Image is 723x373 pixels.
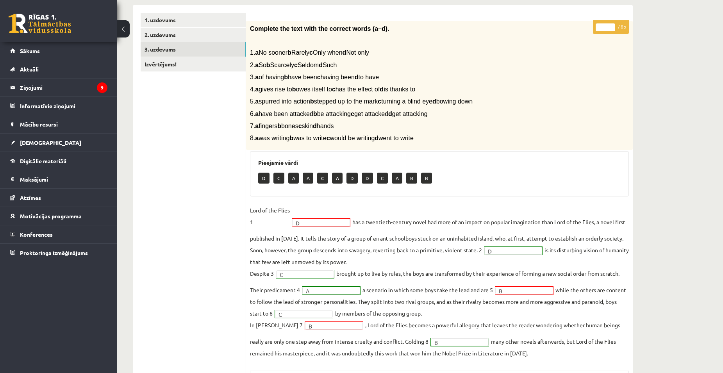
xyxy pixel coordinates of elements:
[9,14,71,33] a: Rīgas 1. Tālmācības vidusskola
[495,287,553,294] a: B
[317,74,321,80] b: c
[296,219,339,227] span: D
[380,86,384,93] b: d
[302,287,360,294] a: A
[20,157,66,164] span: Digitālie materiāli
[298,123,302,129] b: c
[388,111,392,117] b: d
[20,97,107,115] legend: Informatīvie ziņojumi
[488,247,532,255] span: D
[255,111,259,117] b: a
[266,62,270,68] b: b
[317,173,328,184] p: C
[255,86,259,93] b: a
[327,135,330,141] b: c
[250,25,389,32] span: Complete the text with the correct words (a–d).
[434,339,478,346] span: B
[284,74,288,80] b: b
[20,249,88,256] span: Proktoringa izmēģinājums
[20,47,40,54] span: Sākums
[392,173,402,184] p: A
[280,271,323,278] span: C
[10,225,107,243] a: Konferences
[255,135,259,141] b: a
[250,98,473,105] span: 5. spurred into action stepped up to the mark turning a blind eye bowing down
[250,319,303,331] p: In [PERSON_NAME] 7
[10,79,107,96] a: Ziņojumi9
[97,82,107,93] i: 9
[250,123,334,129] span: 7. fingers bones skin hands
[250,62,337,68] span: 2. So Scarcely Seldom Such
[250,86,415,93] span: 4. gives rise to owes itself to has the effect of is thanks to
[406,173,417,184] p: B
[20,79,107,96] legend: Ziņojumi
[343,49,346,56] b: d
[319,62,323,68] b: d
[141,57,246,71] a: Izvērtējums!
[306,287,350,295] span: A
[10,152,107,170] a: Digitālie materiāli
[276,270,334,278] a: C
[250,204,629,359] fieldset: has a twentieth-century novel had more of an impact on popular imagination than Lord of the Flies...
[20,66,39,73] span: Aktuāli
[362,173,373,184] p: D
[20,212,82,220] span: Motivācijas programma
[303,173,313,184] p: A
[332,86,336,93] b: c
[10,170,107,188] a: Maksājumi
[277,123,281,129] b: b
[250,268,274,279] p: Despite 3
[484,247,542,255] a: D
[10,97,107,115] a: Informatīvie ziņojumi
[310,98,314,105] b: b
[292,219,350,227] a: D
[309,322,352,330] span: B
[250,49,369,56] span: 1. No sooner Rarely Only when Not only
[292,86,296,93] b: b
[10,42,107,60] a: Sākums
[289,135,293,141] b: b
[20,231,53,238] span: Konferences
[378,98,381,105] b: c
[250,111,428,117] span: 6. have been attacked be attacking get attacked get attacking
[255,98,259,105] b: a
[432,98,436,105] b: d
[332,173,343,184] p: A
[10,115,107,133] a: Mācību resursi
[141,13,246,27] a: 1. uzdevums
[346,173,358,184] p: D
[273,173,284,184] p: C
[593,20,629,34] p: / 8p
[250,135,414,141] span: 8. was writing was to write would be writing went to write
[305,322,363,330] a: B
[288,173,299,184] p: A
[141,28,246,42] a: 2. uzdevums
[355,74,359,80] b: d
[313,111,317,117] b: b
[10,244,107,262] a: Proktoringa izmēģinājums
[20,194,41,201] span: Atzīmes
[375,135,378,141] b: d
[275,310,333,318] a: C
[258,173,270,184] p: D
[377,173,388,184] p: C
[255,49,259,56] b: a
[10,60,107,78] a: Aktuāli
[10,134,107,152] a: [DEMOGRAPHIC_DATA]
[10,189,107,207] a: Atzīmes
[431,338,489,346] a: B
[421,173,432,184] p: B
[351,111,354,117] b: c
[258,159,621,166] h3: Pieejamie vārdi
[20,121,58,128] span: Mācību resursi
[250,74,379,80] span: 3. of having have been having been to have
[255,62,259,68] b: a
[278,311,322,318] span: C
[287,49,291,56] b: b
[255,74,259,80] b: a
[294,62,298,68] b: c
[499,287,543,295] span: B
[250,204,290,228] p: Lord of the Flies 1
[141,42,246,57] a: 3. uzdevums
[309,49,313,56] b: c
